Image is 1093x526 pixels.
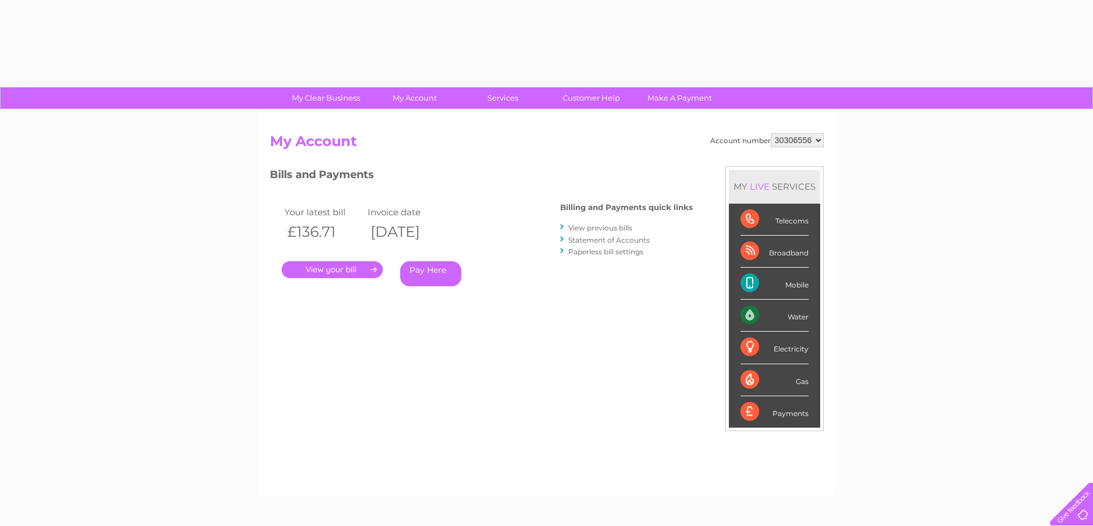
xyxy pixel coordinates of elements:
[740,396,809,428] div: Payments
[568,223,632,232] a: View previous bills
[740,364,809,396] div: Gas
[455,87,551,109] a: Services
[740,332,809,364] div: Electricity
[560,203,693,212] h4: Billing and Payments quick links
[740,268,809,300] div: Mobile
[632,87,728,109] a: Make A Payment
[282,220,365,244] th: £136.71
[270,133,824,155] h2: My Account
[543,87,639,109] a: Customer Help
[282,261,383,278] a: .
[365,220,448,244] th: [DATE]
[365,204,448,220] td: Invoice date
[740,236,809,268] div: Broadband
[278,87,374,109] a: My Clear Business
[282,204,365,220] td: Your latest bill
[270,166,693,187] h3: Bills and Payments
[366,87,462,109] a: My Account
[710,133,824,147] div: Account number
[740,300,809,332] div: Water
[740,204,809,236] div: Telecoms
[568,247,643,256] a: Paperless bill settings
[568,236,650,244] a: Statement of Accounts
[729,170,820,203] div: MY SERVICES
[747,181,772,192] div: LIVE
[400,261,461,286] a: Pay Here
